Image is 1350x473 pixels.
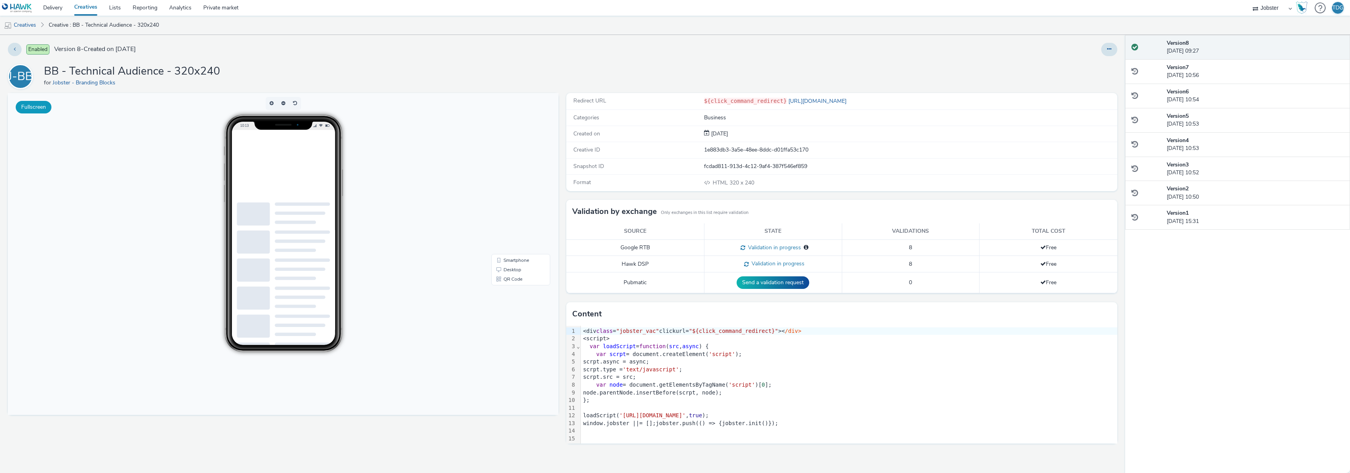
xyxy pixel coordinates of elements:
div: 8 [566,381,576,389]
span: QR Code [496,184,514,188]
strong: Version 6 [1167,88,1189,95]
div: 4 [566,351,576,358]
th: State [704,223,842,239]
img: undefined Logo [2,3,32,13]
div: 11 [566,404,576,412]
a: [URL][DOMAIN_NAME] [787,97,850,105]
strong: Version 1 [1167,209,1189,217]
span: true [689,412,702,418]
div: 9 [566,389,576,397]
div: scrpt.async = async; [581,358,1117,366]
div: [DATE] 10:53 [1167,112,1344,128]
div: node.parentNode.insertBefore(scrpt, node); [581,389,1117,397]
span: Validation in progress [745,244,801,251]
span: "${click_command_redirect}" [689,328,778,334]
div: loadScript( , ); [581,412,1117,420]
div: TDG [1332,2,1343,14]
span: 0 [762,382,765,388]
span: var [596,351,606,357]
div: 3 [566,343,576,351]
div: scrpt.type = ; [581,366,1117,374]
span: Free [1040,244,1056,251]
span: '[URL][DOMAIN_NAME]' [619,412,686,418]
span: scrpt [609,351,626,357]
li: QR Code [485,181,541,191]
strong: Version 8 [1167,39,1189,47]
div: 14 [566,427,576,435]
div: scrpt.src = src; [581,373,1117,381]
div: = document.createElement( ); [581,351,1117,358]
li: Desktop [485,172,541,181]
div: [DATE] 10:56 [1167,64,1344,80]
li: Smartphone [485,163,541,172]
div: 15 [566,435,576,443]
div: 5 [566,358,576,366]
td: Google RTB [566,239,704,256]
img: mobile [4,22,12,29]
span: var [590,343,600,349]
span: 10:13 [232,30,241,35]
div: [DATE] 10:50 [1167,185,1344,201]
th: Source [566,223,704,239]
span: async [682,343,699,349]
img: Hawk Academy [1296,2,1308,14]
h3: Content [572,308,602,320]
div: 16 [566,443,576,451]
h1: BB - Technical Audience - 320x240 [44,64,220,79]
div: }; [581,396,1117,404]
div: = ( , ) { [581,343,1117,351]
td: Pubmatic [566,272,704,293]
div: 6 [566,366,576,374]
span: for [44,79,53,86]
div: [DATE] 15:31 [1167,209,1344,225]
span: 8 [909,244,912,251]
th: Total cost [980,223,1117,239]
h3: Validation by exchange [572,206,657,217]
strong: Version 4 [1167,137,1189,144]
span: Version 8 - Created on [DATE] [54,45,136,54]
div: 2 [566,335,576,343]
span: Validation in progress [749,260,805,267]
span: src [669,343,679,349]
span: Creative ID [573,146,600,153]
div: [DATE] 09:27 [1167,39,1344,55]
span: Free [1040,260,1056,268]
code: ${click_command_redirect} [704,98,787,104]
span: class [596,328,613,334]
div: Creation 07 July 2025, 15:31 [710,130,728,138]
button: Send a validation request [737,276,809,289]
div: Business [704,114,1116,122]
div: [DATE] 10:53 [1167,137,1344,153]
div: <div = clickurl= >< [581,327,1117,335]
div: 13 [566,420,576,427]
span: function [639,343,666,349]
span: Fold line [576,343,580,349]
strong: Version 2 [1167,185,1189,192]
div: [DATE] 10:54 [1167,88,1344,104]
strong: Version 7 [1167,64,1189,71]
button: Fullscreen [16,101,51,113]
a: Creative : BB - Technical Audience - 320x240 [45,16,163,35]
div: <script> [581,335,1117,343]
span: /div> [785,328,801,334]
span: 0 [909,279,912,286]
div: = document.getElementsByTagName( )[ ]; [581,381,1117,389]
span: Smartphone [496,165,521,170]
div: [DATE] 10:52 [1167,161,1344,177]
div: 1e883db3-3a5e-48ee-8ddc-d01ffa53c170 [704,146,1116,154]
span: loadScript [603,343,636,349]
a: Hawk Academy [1296,2,1311,14]
span: Enabled [26,44,49,55]
span: Free [1040,279,1056,286]
small: Only exchanges in this list require validation [661,210,748,216]
span: Snapshot ID [573,163,604,170]
th: Validations [842,223,980,239]
span: "jobster_vac" [616,328,659,334]
strong: Version 3 [1167,161,1189,168]
span: 8 [909,260,912,268]
div: 12 [566,412,576,420]
div: J-BB [8,66,33,88]
span: 'script' [729,382,755,388]
span: Categories [573,114,599,121]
